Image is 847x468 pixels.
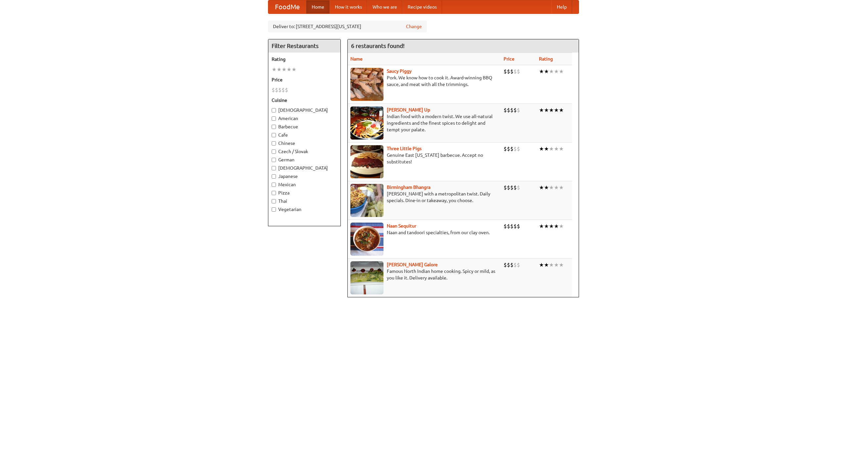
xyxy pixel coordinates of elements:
[272,141,276,146] input: Chinese
[510,145,513,152] li: $
[504,56,514,62] a: Price
[272,66,277,73] li: ★
[272,183,276,187] input: Mexican
[549,223,554,230] li: ★
[513,223,517,230] li: $
[517,106,520,114] li: $
[387,223,416,229] b: Naan Sequitur
[272,199,276,203] input: Thai
[510,223,513,230] li: $
[291,66,296,73] li: ★
[539,261,544,269] li: ★
[306,0,330,14] a: Home
[559,261,564,269] li: ★
[510,68,513,75] li: $
[507,261,510,269] li: $
[350,223,383,256] img: naansequitur.jpg
[549,261,554,269] li: ★
[272,115,337,122] label: American
[272,108,276,112] input: [DEMOGRAPHIC_DATA]
[549,106,554,114] li: ★
[277,66,282,73] li: ★
[350,68,383,101] img: saucy.jpg
[513,106,517,114] li: $
[350,268,498,281] p: Famous North Indian home cooking. Spicy or mild, as you like it. Delivery available.
[272,206,337,213] label: Vegetarian
[539,56,553,62] a: Rating
[559,184,564,191] li: ★
[507,145,510,152] li: $
[504,184,507,191] li: $
[402,0,442,14] a: Recipe videos
[387,146,422,151] b: Three Little Pigs
[544,68,549,75] li: ★
[517,68,520,75] li: $
[350,229,498,236] p: Naan and tandoori specialties, from our clay oven.
[539,106,544,114] li: ★
[539,223,544,230] li: ★
[504,261,507,269] li: $
[510,261,513,269] li: $
[350,56,363,62] a: Name
[272,191,276,195] input: Pizza
[387,68,412,74] a: Saucy Piggy
[544,261,549,269] li: ★
[272,76,337,83] h5: Price
[507,184,510,191] li: $
[507,106,510,114] li: $
[272,132,337,138] label: Cafe
[549,184,554,191] li: ★
[278,86,282,94] li: $
[272,133,276,137] input: Cafe
[517,145,520,152] li: $
[350,152,498,165] p: Genuine East [US_STATE] barbecue. Accept no substitutes!
[272,173,337,180] label: Japanese
[559,68,564,75] li: ★
[504,68,507,75] li: $
[513,261,517,269] li: $
[554,68,559,75] li: ★
[517,261,520,269] li: $
[268,0,306,14] a: FoodMe
[549,68,554,75] li: ★
[272,123,337,130] label: Barbecue
[559,145,564,152] li: ★
[268,21,427,32] div: Deliver to: [STREET_ADDRESS][US_STATE]
[510,184,513,191] li: $
[510,106,513,114] li: $
[350,191,498,204] p: [PERSON_NAME] with a metropolitan twist. Daily specials. Dine-in or takeaway, you choose.
[554,261,559,269] li: ★
[539,68,544,75] li: ★
[549,145,554,152] li: ★
[272,207,276,212] input: Vegetarian
[559,106,564,114] li: ★
[272,116,276,121] input: American
[554,106,559,114] li: ★
[554,223,559,230] li: ★
[367,0,402,14] a: Who we are
[387,262,438,267] b: [PERSON_NAME] Galore
[272,158,276,162] input: German
[287,66,291,73] li: ★
[272,181,337,188] label: Mexican
[544,145,549,152] li: ★
[504,145,507,152] li: $
[272,165,337,171] label: [DEMOGRAPHIC_DATA]
[544,106,549,114] li: ★
[350,74,498,88] p: Pork. We know how to cook it. Award-winning BBQ sauce, and meat with all the trimmings.
[559,223,564,230] li: ★
[552,0,572,14] a: Help
[544,223,549,230] li: ★
[272,190,337,196] label: Pizza
[387,107,430,112] b: [PERSON_NAME] Up
[272,174,276,179] input: Japanese
[282,86,285,94] li: $
[272,125,276,129] input: Barbecue
[350,261,383,294] img: currygalore.jpg
[406,23,422,30] a: Change
[282,66,287,73] li: ★
[350,184,383,217] img: bhangra.jpg
[539,184,544,191] li: ★
[513,184,517,191] li: $
[517,223,520,230] li: $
